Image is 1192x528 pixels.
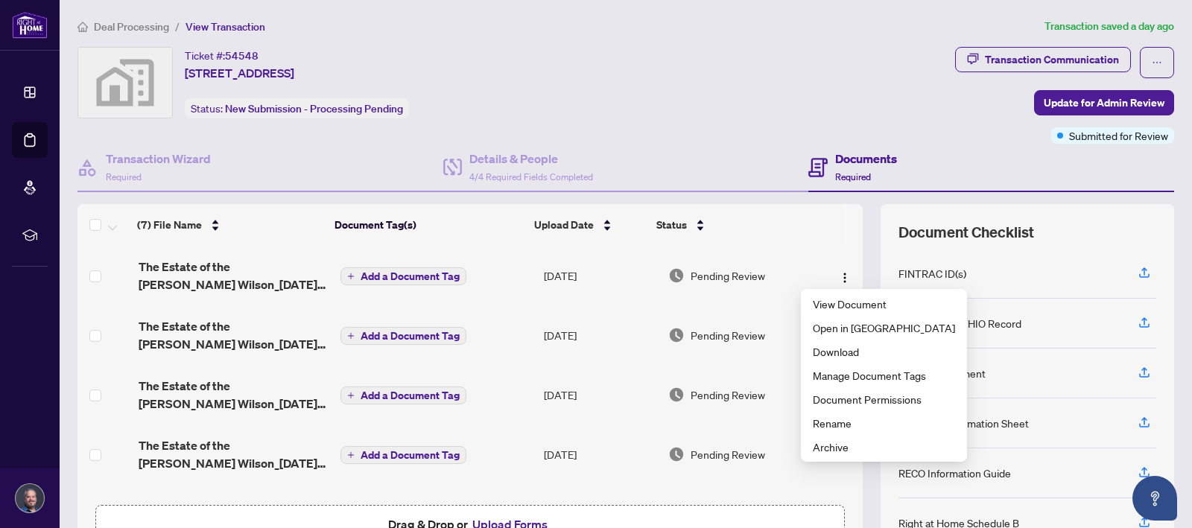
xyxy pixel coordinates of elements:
[225,49,259,63] span: 54548
[175,18,180,35] li: /
[1044,91,1164,115] span: Update for Admin Review
[538,246,662,305] td: [DATE]
[691,267,765,284] span: Pending Review
[361,450,460,460] span: Add a Document Tag
[656,217,687,233] span: Status
[691,327,765,343] span: Pending Review
[347,392,355,399] span: plus
[1069,127,1168,144] span: Submitted for Review
[340,327,466,345] button: Add a Document Tag
[139,258,329,293] span: The Estate of the [PERSON_NAME] Wilson_[DATE] 16_08_54.pdf
[813,439,955,455] span: Archive
[185,64,294,82] span: [STREET_ADDRESS]
[835,150,897,168] h4: Documents
[347,332,355,340] span: plus
[340,326,466,346] button: Add a Document Tag
[340,446,466,464] button: Add a Document Tag
[538,365,662,424] td: [DATE]
[16,484,44,512] img: Profile Icon
[340,267,466,285] button: Add a Document Tag
[137,217,202,233] span: (7) File Name
[329,204,528,246] th: Document Tag(s)
[538,424,662,484] td: [DATE]
[538,305,662,365] td: [DATE]
[813,343,955,360] span: Download
[898,465,1011,481] div: RECO Information Guide
[106,171,142,182] span: Required
[898,222,1034,243] span: Document Checklist
[813,391,955,407] span: Document Permissions
[361,271,460,282] span: Add a Document Tag
[186,20,265,34] span: View Transaction
[1132,476,1177,521] button: Open asap
[668,387,685,403] img: Document Status
[139,436,329,472] span: The Estate of the [PERSON_NAME] Wilson_[DATE] 16_06_31.pdf
[955,47,1131,72] button: Transaction Communication
[131,204,329,246] th: (7) File Name
[77,22,88,32] span: home
[528,204,650,246] th: Upload Date
[347,273,355,280] span: plus
[340,387,466,404] button: Add a Document Tag
[898,265,966,282] div: FINTRAC ID(s)
[361,331,460,341] span: Add a Document Tag
[1152,57,1162,68] span: ellipsis
[835,171,871,182] span: Required
[12,11,48,39] img: logo
[668,446,685,462] img: Document Status
[94,20,169,34] span: Deal Processing
[813,296,955,312] span: View Document
[139,317,329,353] span: The Estate of the [PERSON_NAME] Wilson_[DATE] 10_35_42.pdf
[534,217,594,233] span: Upload Date
[813,415,955,431] span: Rename
[691,387,765,403] span: Pending Review
[813,367,955,384] span: Manage Document Tags
[813,319,955,336] span: Open in [GEOGRAPHIC_DATA]
[347,451,355,459] span: plus
[668,327,685,343] img: Document Status
[839,272,851,284] img: Logo
[185,47,259,64] div: Ticket #:
[1044,18,1174,35] article: Transaction saved a day ago
[139,377,329,413] span: The Estate of the [PERSON_NAME] Wilson_[DATE] 16_05_41.pdf
[469,150,593,168] h4: Details & People
[691,446,765,462] span: Pending Review
[106,150,211,168] h4: Transaction Wizard
[668,267,685,284] img: Document Status
[650,204,803,246] th: Status
[340,267,466,286] button: Add a Document Tag
[1034,90,1174,115] button: Update for Admin Review
[225,102,403,115] span: New Submission - Processing Pending
[340,386,466,405] button: Add a Document Tag
[340,445,466,465] button: Add a Document Tag
[985,48,1119,71] div: Transaction Communication
[833,264,857,287] button: Logo
[185,98,409,118] div: Status:
[78,48,172,118] img: svg%3e
[469,171,593,182] span: 4/4 Required Fields Completed
[361,390,460,401] span: Add a Document Tag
